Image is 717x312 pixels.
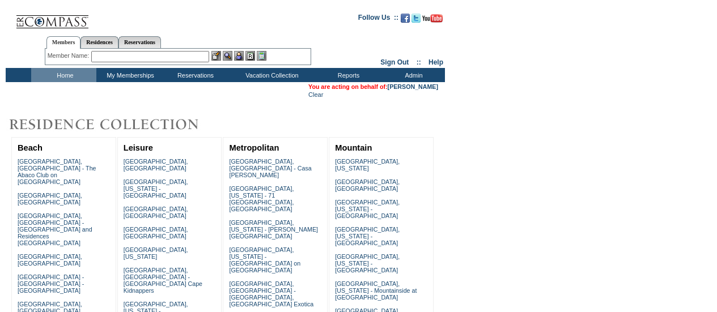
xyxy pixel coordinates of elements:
[335,280,417,301] a: [GEOGRAPHIC_DATA], [US_STATE] - Mountainside at [GEOGRAPHIC_DATA]
[411,17,421,24] a: Follow us on Twitter
[229,158,311,178] a: [GEOGRAPHIC_DATA], [GEOGRAPHIC_DATA] - Casa [PERSON_NAME]
[335,178,400,192] a: [GEOGRAPHIC_DATA], [GEOGRAPHIC_DATA]
[18,253,82,267] a: [GEOGRAPHIC_DATA], [GEOGRAPHIC_DATA]
[6,113,227,136] img: Destinations by Exclusive Resorts
[428,58,443,66] a: Help
[315,68,380,82] td: Reports
[401,14,410,23] img: Become our fan on Facebook
[124,143,153,152] a: Leisure
[223,51,232,61] img: View
[229,280,313,307] a: [GEOGRAPHIC_DATA], [GEOGRAPHIC_DATA] - [GEOGRAPHIC_DATA], [GEOGRAPHIC_DATA] Exotica
[18,192,82,206] a: [GEOGRAPHIC_DATA], [GEOGRAPHIC_DATA]
[234,51,244,61] img: Impersonate
[335,158,400,172] a: [GEOGRAPHIC_DATA], [US_STATE]
[124,246,188,260] a: [GEOGRAPHIC_DATA], [US_STATE]
[18,273,84,294] a: [GEOGRAPHIC_DATA] - [GEOGRAPHIC_DATA] - [GEOGRAPHIC_DATA]
[229,185,294,212] a: [GEOGRAPHIC_DATA], [US_STATE] - 71 [GEOGRAPHIC_DATA], [GEOGRAPHIC_DATA]
[15,6,89,29] img: Compass Home
[335,143,372,152] a: Mountain
[422,17,443,24] a: Subscribe to our YouTube Channel
[124,178,188,199] a: [GEOGRAPHIC_DATA], [US_STATE] - [GEOGRAPHIC_DATA]
[335,226,400,246] a: [GEOGRAPHIC_DATA], [US_STATE] - [GEOGRAPHIC_DATA]
[245,51,255,61] img: Reservations
[48,51,91,61] div: Member Name:
[358,12,398,26] td: Follow Us ::
[380,58,409,66] a: Sign Out
[80,36,118,48] a: Residences
[124,226,188,240] a: [GEOGRAPHIC_DATA], [GEOGRAPHIC_DATA]
[257,51,266,61] img: b_calculator.gif
[227,68,315,82] td: Vacation Collection
[6,17,15,18] img: i.gif
[422,14,443,23] img: Subscribe to our YouTube Channel
[401,17,410,24] a: Become our fan on Facebook
[162,68,227,82] td: Reservations
[124,158,188,172] a: [GEOGRAPHIC_DATA], [GEOGRAPHIC_DATA]
[335,199,400,219] a: [GEOGRAPHIC_DATA], [US_STATE] - [GEOGRAPHIC_DATA]
[308,83,438,90] span: You are acting on behalf of:
[308,91,323,98] a: Clear
[96,68,162,82] td: My Memberships
[411,14,421,23] img: Follow us on Twitter
[46,36,81,49] a: Members
[229,246,300,273] a: [GEOGRAPHIC_DATA], [US_STATE] - [GEOGRAPHIC_DATA] on [GEOGRAPHIC_DATA]
[388,83,438,90] a: [PERSON_NAME]
[211,51,221,61] img: b_edit.gif
[335,253,400,273] a: [GEOGRAPHIC_DATA], [US_STATE] - [GEOGRAPHIC_DATA]
[229,143,279,152] a: Metropolitan
[18,143,43,152] a: Beach
[124,206,188,219] a: [GEOGRAPHIC_DATA], [GEOGRAPHIC_DATA]
[417,58,421,66] span: ::
[31,68,96,82] td: Home
[124,267,202,294] a: [GEOGRAPHIC_DATA], [GEOGRAPHIC_DATA] - [GEOGRAPHIC_DATA] Cape Kidnappers
[380,68,445,82] td: Admin
[18,158,96,185] a: [GEOGRAPHIC_DATA], [GEOGRAPHIC_DATA] - The Abaco Club on [GEOGRAPHIC_DATA]
[118,36,161,48] a: Reservations
[229,219,318,240] a: [GEOGRAPHIC_DATA], [US_STATE] - [PERSON_NAME][GEOGRAPHIC_DATA]
[18,212,92,246] a: [GEOGRAPHIC_DATA], [GEOGRAPHIC_DATA] - [GEOGRAPHIC_DATA] and Residences [GEOGRAPHIC_DATA]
